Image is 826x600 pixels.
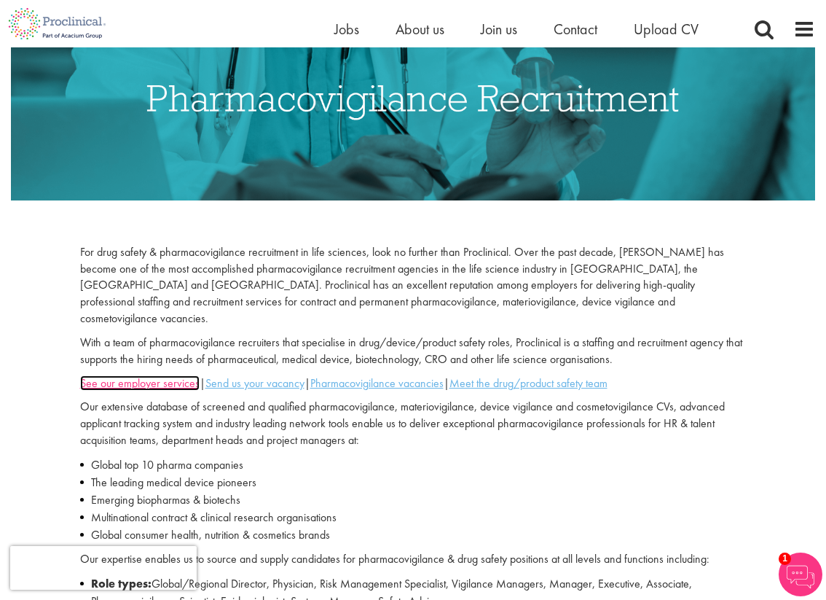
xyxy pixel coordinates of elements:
[80,491,747,509] li: Emerging biopharmas & biotechs
[334,20,359,39] a: Jobs
[396,20,444,39] a: About us
[779,553,822,596] img: Chatbot
[80,456,747,474] li: Global top 10 pharma companies
[80,526,747,544] li: Global consumer health, nutrition & cosmetics brands
[205,375,304,391] a: Send us your vacancy
[310,375,444,391] a: Pharmacovigilance vacancies
[449,375,607,391] a: Meet the drug/product safety team
[80,244,747,327] p: For drug safety & pharmacovigilance recruitment in life sciences, look no further than Proclinica...
[10,546,197,590] iframe: reCAPTCHA
[80,375,200,391] a: See our employer services
[634,20,699,39] a: Upload CV
[779,553,791,565] span: 1
[80,335,747,368] p: With a team of pharmacovigilance recruiters that specialise in drug/device/product safety roles, ...
[91,576,152,591] strong: Role types:
[80,509,747,526] li: Multinational contract & clinical research organisations
[80,551,747,568] p: Our expertise enables us to source and supply candidates for pharmacovigilance & drug safety posi...
[481,20,517,39] a: Join us
[554,20,597,39] a: Contact
[80,375,747,392] p: | | |
[80,399,747,449] p: Our extensive database of screened and qualified pharmacovigilance, materiovigilance, device vigi...
[80,474,747,491] li: The leading medical device pioneers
